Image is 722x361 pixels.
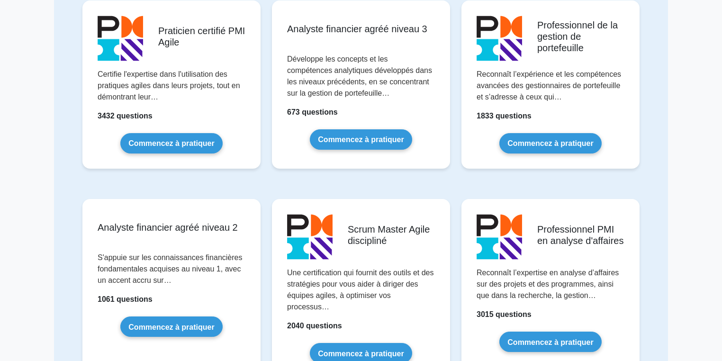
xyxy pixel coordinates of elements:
[120,316,222,337] a: Commencez à pratiquer
[120,133,222,153] a: Commencez à pratiquer
[499,133,601,153] a: Commencez à pratiquer
[310,129,412,150] a: Commencez à pratiquer
[499,332,601,352] a: Commencez à pratiquer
